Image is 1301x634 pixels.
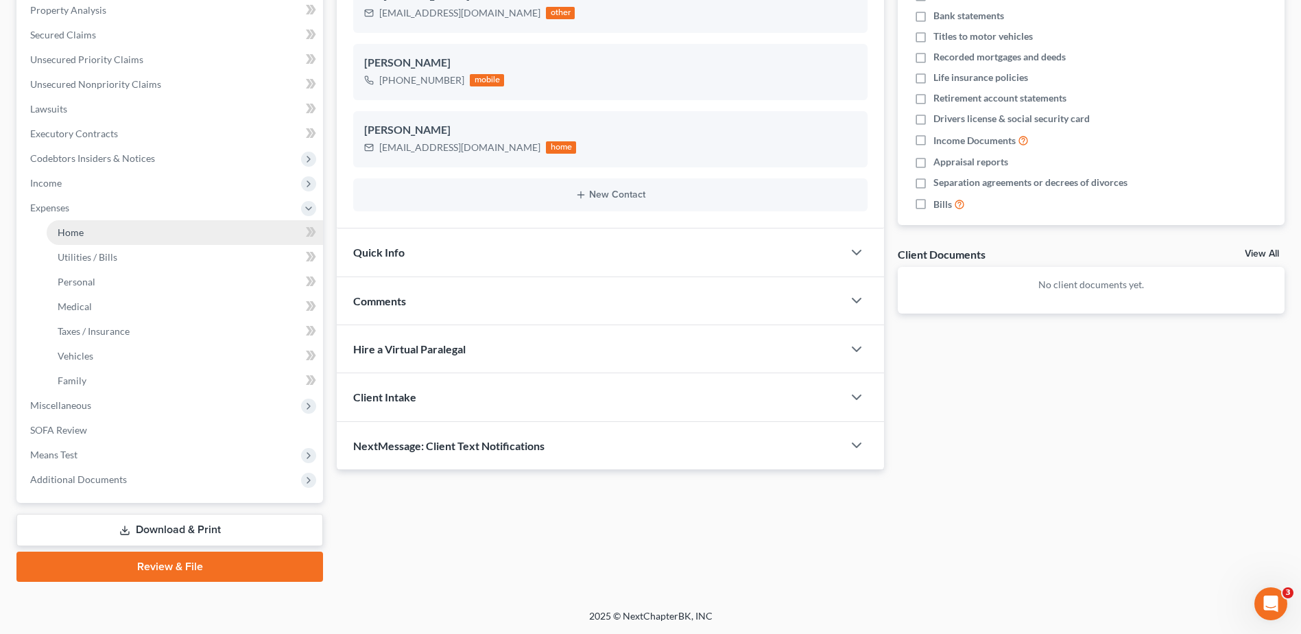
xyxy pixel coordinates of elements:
a: Unsecured Priority Claims [19,47,323,72]
span: Hire a Virtual Paralegal [353,342,466,355]
span: Vehicles [58,350,93,362]
a: Review & File [16,552,323,582]
span: 3 [1282,587,1293,598]
span: Lawsuits [30,103,67,115]
iframe: Intercom live chat [1254,587,1287,620]
span: Taxes / Insurance [58,325,130,337]
span: Titles to motor vehicles [933,30,1033,43]
div: [PERSON_NAME] [364,122,857,139]
span: Life insurance policies [933,71,1028,84]
a: Utilities / Bills [47,245,323,270]
span: Retirement account statements [933,91,1066,105]
div: 2025 © NextChapterBK, INC [260,609,1042,634]
span: Unsecured Nonpriority Claims [30,78,161,90]
span: Family [58,375,86,386]
a: Vehicles [47,344,323,368]
span: Recorded mortgages and deeds [933,50,1066,64]
span: Bank statements [933,9,1004,23]
span: Income [30,177,62,189]
a: Lawsuits [19,97,323,121]
p: No client documents yet. [909,278,1274,292]
button: New Contact [364,189,857,200]
span: Separation agreements or decrees of divorces [933,176,1127,189]
span: Appraisal reports [933,155,1008,169]
span: Unsecured Priority Claims [30,54,143,65]
span: Property Analysis [30,4,106,16]
span: Codebtors Insiders & Notices [30,152,155,164]
a: Unsecured Nonpriority Claims [19,72,323,97]
span: Expenses [30,202,69,213]
a: Medical [47,294,323,319]
span: Medical [58,301,92,312]
span: SOFA Review [30,424,87,436]
a: Home [47,220,323,245]
a: SOFA Review [19,418,323,443]
a: Executory Contracts [19,121,323,146]
div: home [546,141,576,154]
a: Taxes / Insurance [47,319,323,344]
span: Quick Info [353,246,405,259]
span: Comments [353,294,406,307]
span: Executory Contracts [30,128,118,139]
span: Miscellaneous [30,399,91,411]
a: Family [47,368,323,393]
div: [EMAIL_ADDRESS][DOMAIN_NAME] [379,6,540,20]
div: [EMAIL_ADDRESS][DOMAIN_NAME] [379,141,540,154]
span: Drivers license & social security card [933,112,1090,126]
span: Utilities / Bills [58,251,117,263]
div: other [546,7,575,19]
span: Additional Documents [30,473,127,485]
span: Personal [58,276,95,287]
a: Download & Print [16,514,323,546]
div: [PHONE_NUMBER] [379,73,464,87]
span: Means Test [30,449,77,460]
span: Client Intake [353,390,416,403]
a: Secured Claims [19,23,323,47]
div: Client Documents [898,247,986,261]
a: Personal [47,270,323,294]
span: NextMessage: Client Text Notifications [353,439,545,452]
a: View All [1245,249,1279,259]
span: Secured Claims [30,29,96,40]
span: Income Documents [933,134,1016,148]
div: [PERSON_NAME] [364,55,857,71]
span: Bills [933,198,952,211]
div: mobile [470,74,504,86]
span: Home [58,226,84,238]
